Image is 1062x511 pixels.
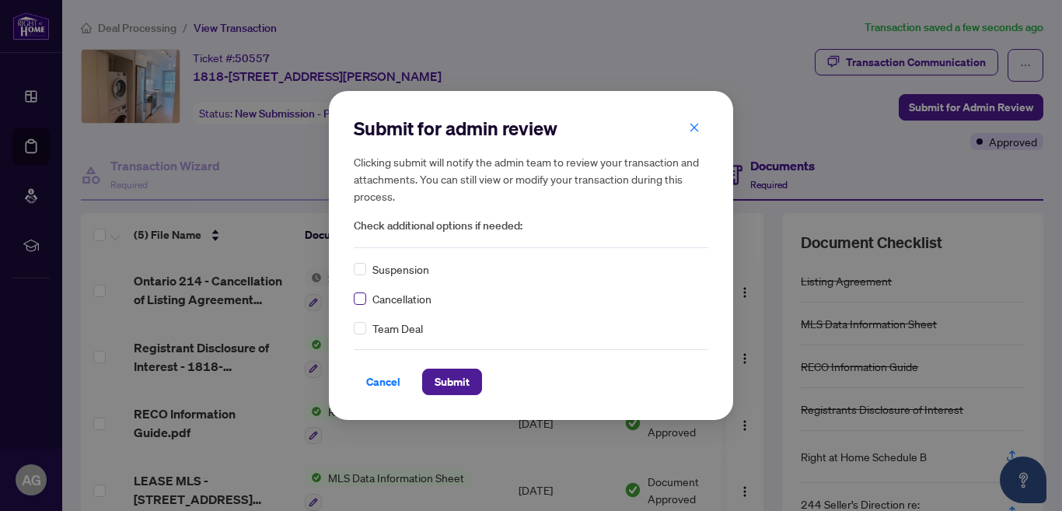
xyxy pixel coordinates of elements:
span: Suspension [372,261,429,278]
span: Check additional options if needed: [354,217,708,235]
span: Cancel [366,369,400,394]
h2: Submit for admin review [354,116,708,141]
span: close [689,122,700,133]
h5: Clicking submit will notify the admin team to review your transaction and attachments. You can st... [354,153,708,205]
span: Cancellation [372,290,431,307]
span: Team Deal [372,320,423,337]
button: Cancel [354,369,413,395]
span: Submit [435,369,470,394]
button: Submit [422,369,482,395]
